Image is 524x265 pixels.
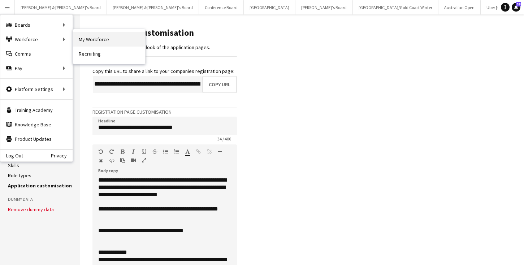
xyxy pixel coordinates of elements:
button: Paste as plain text [120,157,125,163]
a: Privacy [51,153,73,158]
button: Fullscreen [142,157,147,163]
button: Underline [142,149,147,155]
span: 34 / 400 [212,136,237,142]
button: [PERSON_NAME] & [PERSON_NAME]'s Board [15,0,107,14]
h1: Application customisation [92,27,237,38]
a: Training Academy [0,103,73,117]
button: Italic [131,149,136,155]
button: Remove dummy data [8,207,54,212]
button: Text Color [185,149,190,155]
span: 38 [516,2,521,6]
div: Workforce [0,32,73,47]
a: 38 [512,3,520,12]
button: Horizontal Line [217,149,222,155]
div: Boards [0,18,73,32]
button: [GEOGRAPHIC_DATA] [244,0,295,14]
button: Undo [98,149,103,155]
button: Clear Formatting [98,158,103,164]
button: HTML Code [109,158,114,164]
div: Pay [0,61,73,75]
h3: Registration page customisation [92,109,237,115]
a: Knowledge Base [0,117,73,132]
h3: Dummy Data [8,196,72,203]
button: Copy URL [202,76,237,93]
a: Skills [8,162,19,169]
a: Log Out [0,153,23,158]
button: Unordered List [163,149,168,155]
button: Bold [120,149,125,155]
a: Comms [0,47,73,61]
button: Redo [109,149,114,155]
button: Strikethrough [152,149,157,155]
button: [PERSON_NAME]'s Board [295,0,353,14]
div: Platform Settings [0,82,73,96]
button: [GEOGRAPHIC_DATA]/Gold Coast Winter [353,0,438,14]
button: Conference Board [199,0,244,14]
h3: Registration page URL [92,57,237,64]
button: Insert video [131,157,136,163]
a: Application customisation [8,182,72,189]
a: Role types [8,172,31,179]
div: Copy this URL to share a link to your companies registration page: [92,68,237,74]
button: Australian Open [438,0,481,14]
a: Recruiting [73,47,145,61]
button: [PERSON_NAME] & [PERSON_NAME]'s Board [107,0,199,14]
button: Ordered List [174,149,179,155]
div: Customise the copy and look of the application pages. [92,44,237,51]
a: My Workforce [73,32,145,47]
a: Product Updates [0,132,73,146]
